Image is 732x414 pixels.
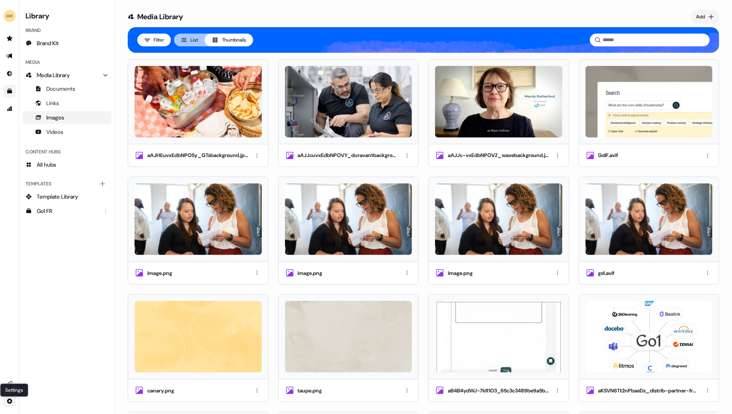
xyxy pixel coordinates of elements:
[22,177,111,190] div: Templates
[22,69,111,82] a: Media Library
[3,67,16,80] a: Go to Inbound
[135,66,262,137] img: aAJHEuvxEdbNPOSy_GTsbackground.jpeg
[435,183,562,255] img: image.png
[22,125,111,138] a: Videos
[691,10,719,24] button: Add
[37,161,56,169] span: All hubs
[3,50,16,62] a: Go to outbound experience
[22,97,111,109] a: Links
[298,387,322,395] div: taupe.png
[285,66,412,137] img: aAJJcuvxEdbNPOVY_duravantbackground.jpeg
[3,102,16,115] a: Go to attribution
[147,269,172,277] div: image.png
[298,269,322,277] div: image.png
[435,301,562,372] img: aB4B4ydWJ-7kR1O3_65c3c3489be9a5b998b58408_Updatedplaylist-1-.avif
[205,34,253,46] button: Thumbnails
[137,34,171,46] button: Filter
[37,39,59,47] span: Brand Kit
[3,395,16,408] a: Go to integrations
[435,66,562,137] img: aAJJc-vxEdbNPOVZ_wavebackground.jpeg
[598,269,615,277] div: go1.avif
[598,151,618,159] div: Go1F.avif
[135,301,262,372] img: canary.png
[22,37,111,50] a: Brand Kit
[448,387,550,395] div: aB4B4ydWJ-7kR1O3_65c3c3489be9a5b998b58408_Updatedplaylist-1-.avif
[22,190,111,203] a: Template Library
[128,10,183,24] h1: Media Library
[37,207,99,215] div: Go1 FR
[598,387,700,395] div: aKSVN6Tt2nPbaeDz_distrib-partner-fr-2.avif
[135,183,262,255] img: image.png
[37,71,70,79] span: Media Library
[586,301,713,372] img: aKSVN6Tt2nPbaeDz_distrib-partner-fr-2.avif
[3,32,16,45] a: Go to prospects
[22,158,111,171] a: All hubs
[298,151,400,159] div: aAJJcuvxEdbNPOVY_duravantbackground.jpeg
[46,85,75,93] span: Documents
[46,113,64,121] span: Images
[586,66,713,137] img: Go1F.avif
[174,34,205,46] button: List
[22,10,111,21] h3: Library
[46,99,59,107] span: Links
[448,269,473,277] div: image.png
[3,85,16,98] a: Go to templates
[147,151,249,159] div: aAJHEuvxEdbNPOSy_GTsbackground.jpeg
[22,205,111,217] a: Go1 FR
[3,377,16,390] a: Go to integrations
[37,193,78,201] span: Template Library
[22,56,111,69] div: Media
[448,151,550,159] div: aAJJc-vxEdbNPOVZ_wavebackground.jpeg
[22,145,111,158] div: Content Hubs
[147,387,174,395] div: canary.png
[22,24,111,37] div: Brand
[586,183,713,255] img: go1.avif
[285,183,412,255] img: image.png
[22,111,111,124] a: Images
[46,128,63,136] span: Videos
[22,82,111,95] a: Documents
[285,301,412,372] img: taupe.png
